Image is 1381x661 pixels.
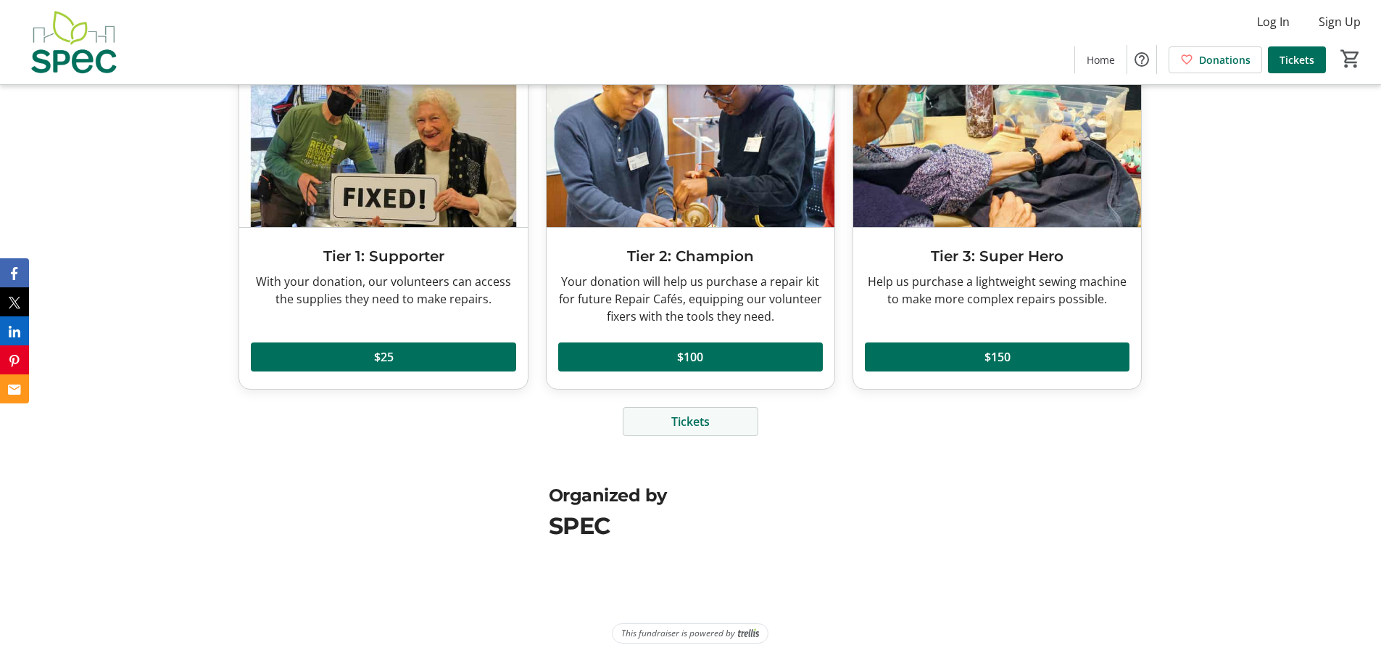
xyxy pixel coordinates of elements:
span: Donations [1199,52,1251,67]
div: SPEC [549,509,1058,543]
img: SPEC logo [323,483,531,600]
div: Your donation will help us purchase a repair kit for future Repair Cafés, equipping our volunteer... [558,273,823,325]
span: $25 [374,348,394,366]
img: Tier 2: Champion [547,65,834,227]
a: Tickets [1268,46,1326,73]
span: Tickets [671,413,710,430]
img: Tier 3: Super Hero [853,65,1141,227]
button: $150 [865,342,1129,371]
button: Log In [1245,10,1301,33]
img: SPEC's Logo [9,6,138,78]
div: With your donation, our volunteers can access the supplies they need to make repairs. [251,273,515,308]
a: Donations [1169,46,1262,73]
a: Home [1075,46,1127,73]
button: Help [1127,45,1156,74]
button: Sign Up [1307,10,1372,33]
img: Tier 1: Supporter [239,65,527,227]
button: Cart [1338,46,1364,72]
span: $100 [677,348,703,366]
h3: Tier 2: Champion [558,245,823,267]
div: Organized by [549,483,1058,509]
button: $25 [251,342,515,371]
div: Help us purchase a lightweight sewing machine to make more complex repairs possible. [865,273,1129,308]
img: Trellis Logo [738,628,759,639]
span: Sign Up [1319,13,1361,30]
h3: Tier 1: Supporter [251,245,515,267]
span: Home [1087,52,1115,67]
h3: Tier 3: Super Hero [865,245,1129,267]
span: This fundraiser is powered by [621,627,735,640]
span: Tickets [1280,52,1314,67]
button: $100 [558,342,823,371]
span: Log In [1257,13,1290,30]
button: Tickets [623,407,759,436]
span: $150 [984,348,1011,366]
